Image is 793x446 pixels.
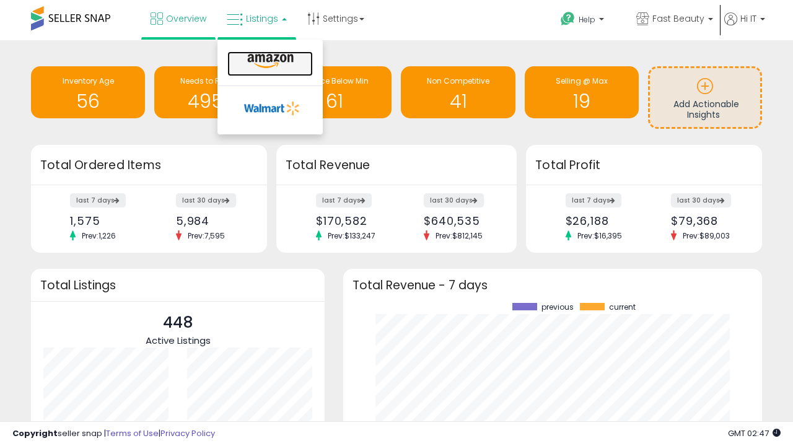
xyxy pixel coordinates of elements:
h1: 56 [37,91,139,111]
span: Selling @ Max [556,76,608,86]
h3: Total Ordered Items [40,157,258,174]
h1: 41 [407,91,509,111]
a: Hi IT [724,12,765,40]
span: Listings [246,12,278,25]
span: Overview [166,12,206,25]
span: Prev: 1,226 [76,230,122,241]
i: Get Help [560,11,576,27]
span: BB Price Below Min [300,76,369,86]
span: Hi IT [740,12,756,25]
label: last 30 days [424,193,484,208]
label: last 30 days [176,193,236,208]
div: seller snap | | [12,428,215,440]
div: $640,535 [424,214,495,227]
span: Prev: $89,003 [677,230,736,241]
h3: Total Profit [535,157,753,174]
span: Prev: 7,595 [182,230,231,241]
p: 448 [146,311,211,334]
span: Needs to Reprice [180,76,243,86]
div: 1,575 [70,214,139,227]
a: Terms of Use [106,427,159,439]
h1: 61 [284,91,385,111]
h3: Total Revenue - 7 days [353,281,753,290]
span: Inventory Age [63,76,114,86]
label: last 30 days [671,193,731,208]
a: BB Price Below Min 61 [278,66,392,118]
div: $26,188 [566,214,635,227]
strong: Copyright [12,427,58,439]
h1: 4956 [160,91,262,111]
label: last 7 days [316,193,372,208]
div: 5,984 [176,214,245,227]
a: Needs to Reprice 4956 [154,66,268,118]
span: Prev: $812,145 [429,230,489,241]
h3: Total Listings [40,281,315,290]
span: Add Actionable Insights [673,98,739,121]
div: $170,582 [316,214,387,227]
a: Add Actionable Insights [650,68,760,127]
a: Selling @ Max 19 [525,66,639,118]
a: Privacy Policy [160,427,215,439]
span: Fast Beauty [652,12,704,25]
label: last 7 days [70,193,126,208]
span: current [609,303,636,312]
h3: Total Revenue [286,157,507,174]
a: Inventory Age 56 [31,66,145,118]
span: Prev: $16,395 [571,230,628,241]
span: Prev: $133,247 [322,230,382,241]
span: Non Competitive [427,76,489,86]
a: Non Competitive 41 [401,66,515,118]
h1: 19 [531,91,633,111]
a: Help [551,2,625,40]
span: 2025-08-16 02:47 GMT [728,427,781,439]
span: previous [541,303,574,312]
div: $79,368 [671,214,740,227]
span: Active Listings [146,334,211,347]
label: last 7 days [566,193,621,208]
span: Help [579,14,595,25]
